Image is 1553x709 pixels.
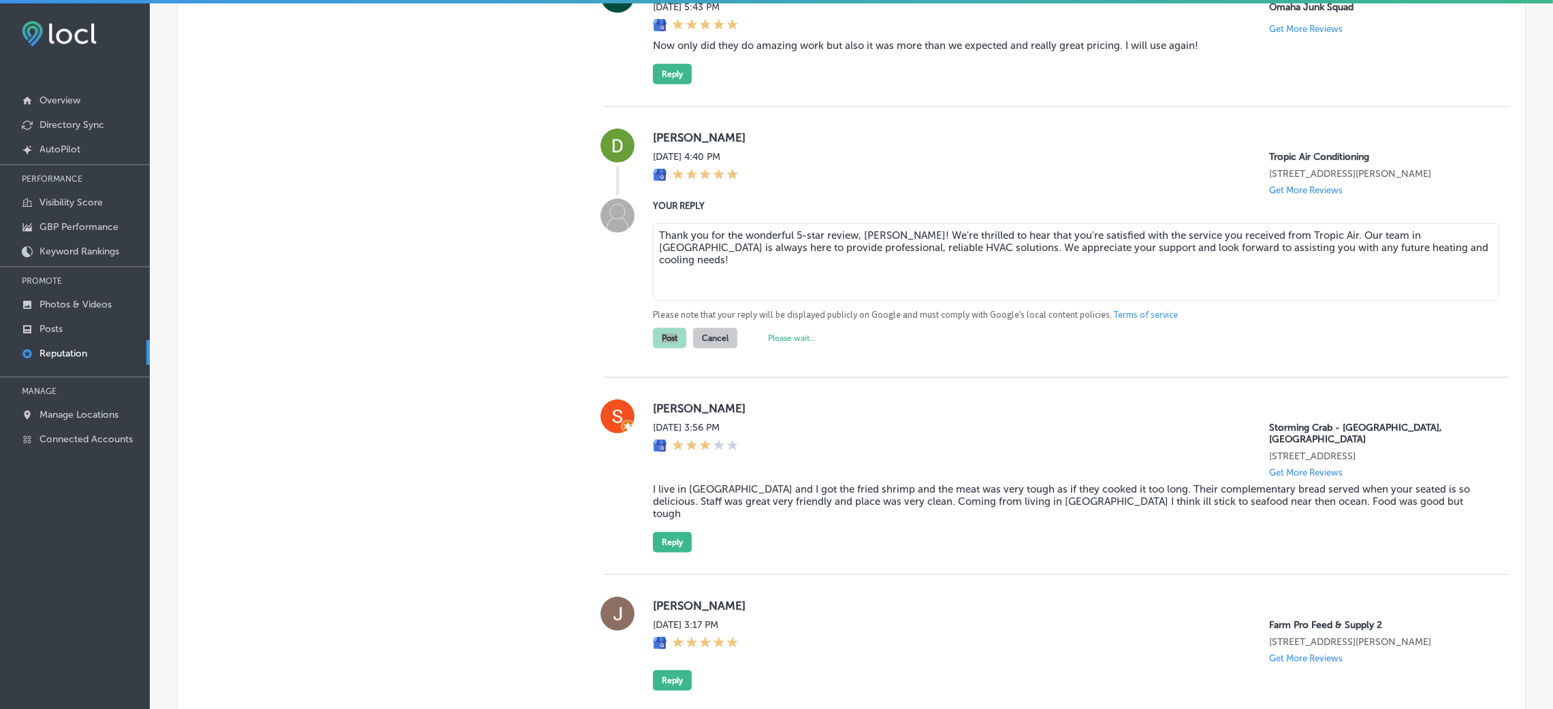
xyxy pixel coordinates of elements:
p: 5520 Barksdale Blvd [1269,636,1487,648]
p: Storming Crab - Rapid City, SD [1269,422,1487,445]
p: AutoPilot [39,144,80,155]
label: [PERSON_NAME] [653,401,1487,415]
p: Please note that your reply will be displayed publicly on Google and must comply with Google's lo... [653,309,1487,321]
button: Reply [653,532,692,553]
img: Image [601,199,635,233]
label: [PERSON_NAME] [653,599,1487,612]
label: [DATE] 3:56 PM [653,422,739,433]
p: Photos & Videos [39,299,112,310]
button: Cancel [693,328,737,348]
label: [DATE] 4:40 PM [653,151,739,163]
p: Get More Reviews [1269,653,1343,663]
p: Manage Locations [39,409,118,421]
a: Terms of service [1114,309,1178,321]
p: Keyword Rankings [39,246,119,257]
p: Omaha Junk Squad [1269,1,1487,13]
p: Posts [39,323,63,335]
p: Get More Reviews [1269,467,1343,478]
textarea: Thank you for the wonderful 5-star review, [PERSON_NAME]! We're thrilled to hear that you're sati... [653,223,1499,301]
button: Reply [653,64,692,84]
p: Directory Sync [39,119,104,131]
p: Get More Reviews [1269,24,1343,34]
div: 5 Stars [672,636,739,651]
label: [DATE] 5:43 PM [653,1,739,13]
blockquote: I live in [GEOGRAPHIC_DATA] and I got the fried shrimp and the meat was very tough as if they coo... [653,483,1487,520]
div: 3 Stars [672,439,739,454]
p: Get More Reviews [1269,185,1343,195]
p: Connected Accounts [39,433,133,445]
button: Reply [653,670,692,691]
label: [PERSON_NAME] [653,131,1487,144]
img: fda3e92497d09a02dc62c9cd864e3231.png [22,21,97,46]
label: YOUR REPLY [653,201,1487,211]
label: Please wait... [768,333,816,343]
p: Reputation [39,348,87,359]
p: Visibility Score [39,197,103,208]
p: 1342 whitfield ave [1269,168,1487,180]
blockquote: Now only did they do amazing work but also it was more than we expected and really great pricing.... [653,39,1487,52]
p: GBP Performance [39,221,118,233]
p: Farm Pro Feed & Supply 2 [1269,619,1487,631]
p: Tropic Air Conditioning [1269,151,1487,163]
p: Overview [39,95,80,106]
label: [DATE] 3:17 PM [653,619,739,631]
button: Post [653,328,686,348]
div: 5 Stars [672,18,739,33]
div: 5 Stars [672,168,739,183]
p: 1756 eglin st [1269,450,1487,462]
